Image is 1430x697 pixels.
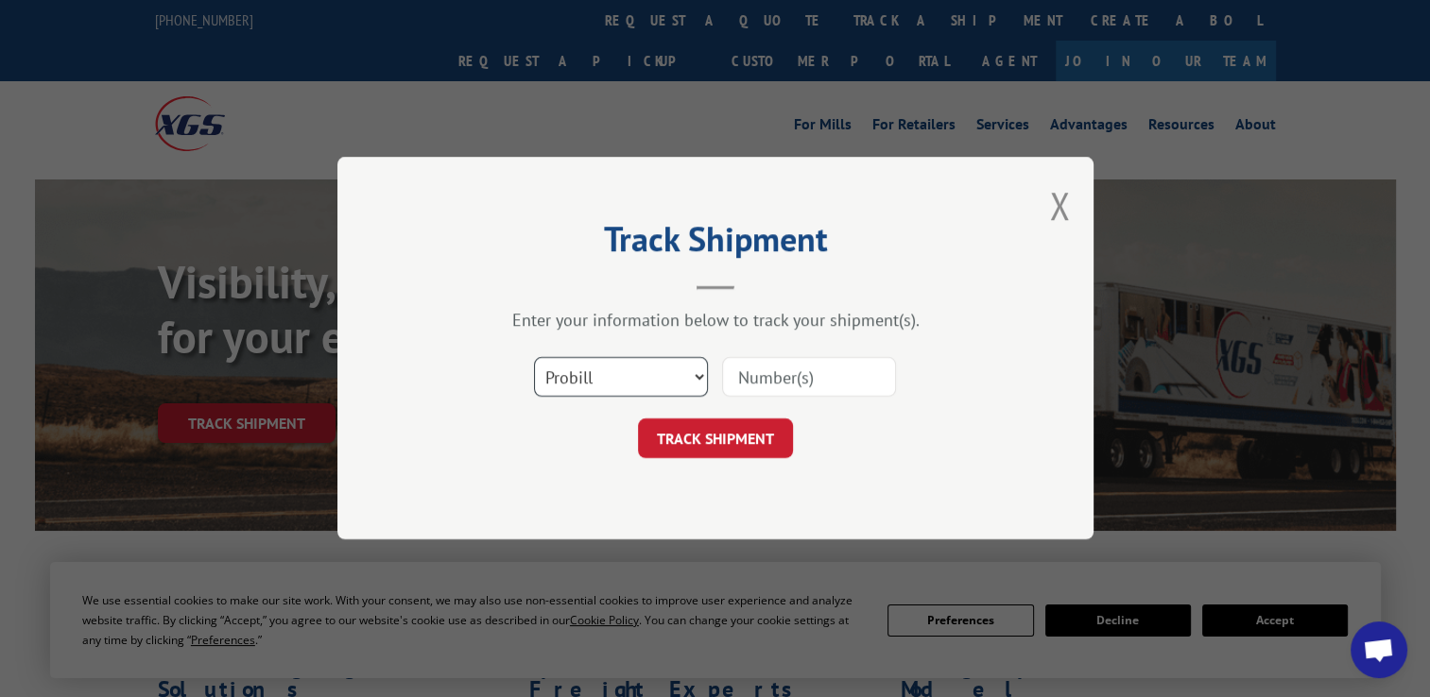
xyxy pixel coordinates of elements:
[722,358,896,398] input: Number(s)
[432,226,999,262] h2: Track Shipment
[1049,180,1070,230] button: Close modal
[638,419,793,459] button: TRACK SHIPMENT
[432,310,999,331] div: Enter your information below to track your shipment(s).
[1351,621,1407,678] div: Open chat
